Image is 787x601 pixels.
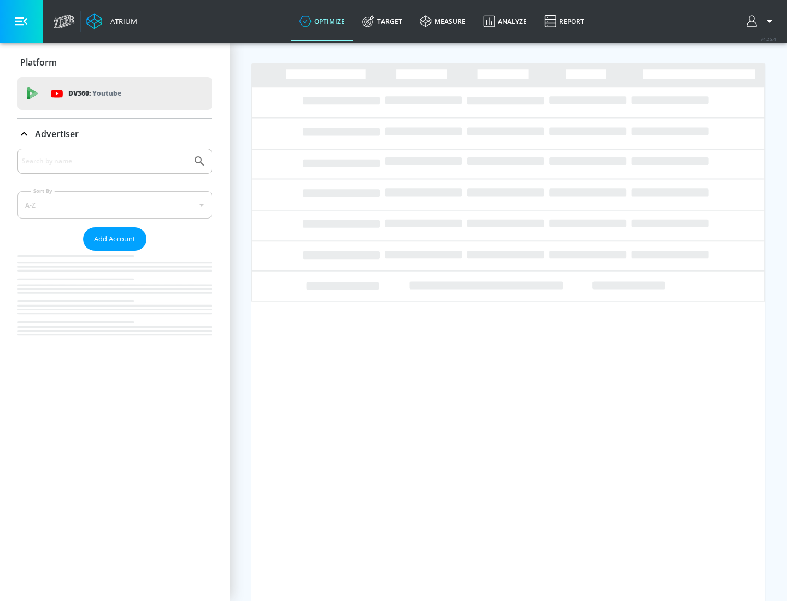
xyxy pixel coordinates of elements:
a: Analyze [474,2,536,41]
div: A-Z [17,191,212,219]
button: Add Account [83,227,146,251]
p: Advertiser [35,128,79,140]
a: measure [411,2,474,41]
p: Platform [20,56,57,68]
input: Search by name [22,154,187,168]
div: Platform [17,47,212,78]
p: DV360: [68,87,121,99]
a: Target [354,2,411,41]
p: Youtube [92,87,121,99]
div: DV360: Youtube [17,77,212,110]
div: Advertiser [17,119,212,149]
nav: list of Advertiser [17,251,212,357]
a: optimize [291,2,354,41]
a: Atrium [86,13,137,30]
span: v 4.25.4 [761,36,776,42]
div: Advertiser [17,149,212,357]
span: Add Account [94,233,136,245]
div: Atrium [106,16,137,26]
a: Report [536,2,593,41]
label: Sort By [31,187,55,195]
